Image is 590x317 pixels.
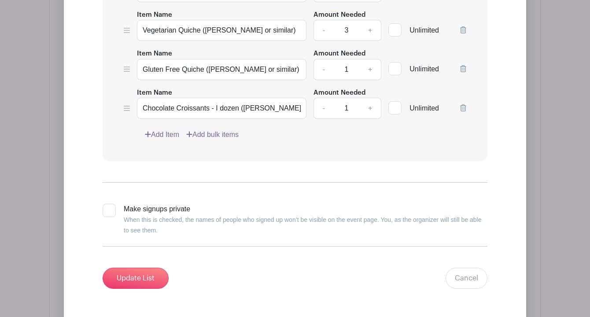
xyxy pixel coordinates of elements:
[313,10,365,20] label: Amount Needed
[137,10,172,20] label: Item Name
[409,104,439,112] span: Unlimited
[313,49,365,59] label: Amount Needed
[145,129,179,140] a: Add Item
[409,26,439,34] span: Unlimited
[313,20,334,41] a: -
[313,98,334,119] a: -
[137,59,306,80] input: e.g. Snacks or Check-in Attendees
[313,88,365,98] label: Amount Needed
[359,98,381,119] a: +
[359,59,381,80] a: +
[409,65,439,73] span: Unlimited
[137,98,306,119] input: e.g. Snacks or Check-in Attendees
[137,20,306,41] input: e.g. Snacks or Check-in Attendees
[186,129,239,140] a: Add bulk items
[446,268,487,289] a: Cancel
[137,88,172,98] label: Item Name
[359,20,381,41] a: +
[103,268,169,289] input: Update List
[124,204,487,236] div: Make signups private
[137,49,172,59] label: Item Name
[313,59,334,80] a: -
[124,216,482,234] small: When this is checked, the names of people who signed up won’t be visible on the event page. You, ...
